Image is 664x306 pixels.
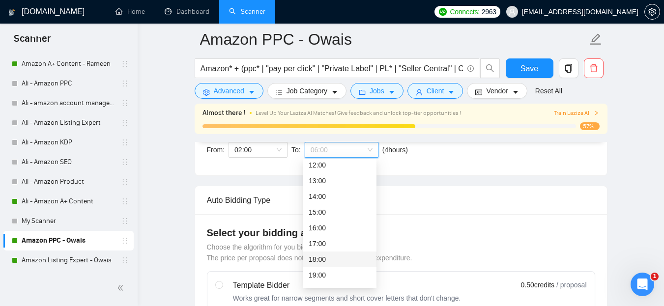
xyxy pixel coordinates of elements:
span: setting [203,88,210,96]
a: dashboardDashboard [165,7,209,16]
span: Vendor [486,85,508,96]
iframe: Intercom live chat [631,273,654,296]
span: 06:00 [311,142,373,157]
span: Almost there ! [202,108,246,118]
span: From: [207,146,225,154]
img: upwork-logo.png [439,8,447,16]
span: holder [121,119,129,127]
a: Reset All [535,85,562,96]
span: Job Category [287,85,327,96]
span: caret-down [448,88,455,96]
a: Ali - Amazon Listing Expert [22,113,115,133]
button: folderJobscaret-down [350,83,404,99]
a: Ali - Amazon PPC [22,74,115,93]
span: info-circle [467,65,474,72]
a: Amazon Listing Expert - Owais [22,250,115,270]
div: 19:00 [309,270,371,280]
div: 16:00 [309,223,371,233]
span: 1 [651,273,659,280]
span: caret-down [331,88,338,96]
a: Ali - Amazon SEO [22,152,115,172]
span: holder [121,80,129,87]
h4: Select your bidding algorithm: [207,226,595,240]
a: homeHome [115,7,145,16]
button: settingAdvancedcaret-down [195,83,263,99]
span: / proposal [556,280,586,290]
span: holder [121,178,129,186]
a: searchScanner [229,7,265,16]
span: 2963 [482,6,496,17]
span: holder [121,256,129,264]
div: 14:00 [309,191,371,202]
span: caret-down [248,88,255,96]
span: caret-down [512,88,519,96]
span: setting [645,8,660,16]
a: Ali - Amazon KDP [22,133,115,152]
a: setting [644,8,660,16]
span: holder [121,99,129,107]
button: copy [559,58,578,78]
span: Choose the algorithm for you bidding. The price per proposal does not include your connects expen... [207,243,412,262]
span: idcard [475,88,482,96]
span: copy [559,64,578,73]
a: Ali - Amazon Product [22,172,115,192]
div: 12:00 [309,160,371,170]
span: edit [589,33,602,46]
button: idcardVendorcaret-down [467,83,527,99]
span: holder [121,158,129,166]
span: search [481,64,499,73]
a: Amazon A+ Content - Rameen [22,54,115,74]
span: caret-down [388,88,395,96]
div: 17:00 [309,238,371,249]
span: holder [121,139,129,146]
span: Scanner [6,31,58,52]
button: setting [644,4,660,20]
div: 15:00 [309,207,371,218]
span: 0.50 credits [521,279,554,290]
span: Level Up Your Laziza AI Matches! Give feedback and unlock top-tier opportunities ! [256,110,461,116]
span: ( 4 hours) [382,146,408,154]
button: Save [506,58,553,78]
div: 20:00 [309,285,371,296]
button: userClientcaret-down [407,83,463,99]
a: My Scanner [22,211,115,231]
a: Ali - amazon account management [22,93,115,113]
span: 57% [580,122,600,130]
a: Ali - Amazon A+ Content [22,192,115,211]
span: Advanced [214,85,244,96]
span: holder [121,197,129,205]
img: logo [8,4,15,20]
span: user [509,8,516,15]
button: Train Laziza AI [554,109,599,118]
span: Save [520,62,538,75]
span: right [593,110,599,116]
span: user [416,88,423,96]
span: holder [121,60,129,68]
span: Connects: [450,6,479,17]
span: bars [276,88,283,96]
div: 18:00 [309,254,371,265]
button: delete [584,58,604,78]
span: double-left [117,283,127,293]
span: folder [359,88,366,96]
button: search [480,58,500,78]
button: barsJob Categorycaret-down [267,83,346,99]
input: Search Freelance Jobs... [201,62,463,75]
span: 02:00 [234,142,282,157]
span: To: [291,146,301,154]
span: Client [427,85,444,96]
div: 13:00 [309,175,371,186]
a: Amazon PPC - Owais [22,231,115,250]
div: Auto Bidding Type [207,186,595,214]
span: Jobs [370,85,384,96]
span: delete [584,64,603,73]
input: Scanner name... [200,27,587,52]
span: holder [121,217,129,225]
div: Template Bidder [233,279,461,291]
div: Works great for narrow segments and short cover letters that don't change. [233,293,461,303]
span: holder [121,237,129,245]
